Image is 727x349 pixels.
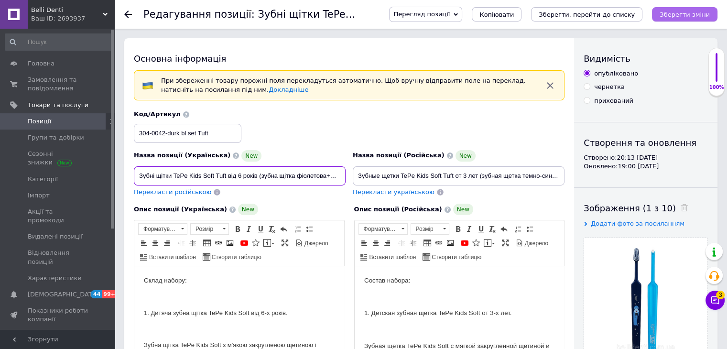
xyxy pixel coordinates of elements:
span: Категорії [28,175,58,184]
a: Вставити/Редагувати посилання (Ctrl+L) [213,238,224,248]
a: Підкреслений (Ctrl+U) [255,224,266,234]
span: Імпорт [28,191,50,200]
a: Розмір [190,223,229,235]
button: Чат з покупцем3 [705,291,725,310]
a: Джерело [514,238,550,248]
span: Створити таблицю [210,253,261,262]
span: Видалені позиції [28,232,83,241]
span: Джерело [523,240,549,248]
p: Зубная щетка TePe Kids Soft с мягкой закругленной щетиной и меньшей головкой размера идеально под... [10,75,200,105]
img: :flag-ua: [142,80,153,91]
span: Групи та добірки [28,133,84,142]
span: Вставити шаблон [368,253,416,262]
a: Вставити/видалити нумерований список [513,224,523,234]
a: Вставити/Редагувати посилання (Ctrl+L) [434,238,444,248]
span: Розмір [191,224,219,234]
a: Форматування [358,223,408,235]
div: Зображення (1 з 10) [584,202,708,214]
span: Перекласти українською [353,188,434,196]
span: [DEMOGRAPHIC_DATA] [28,290,98,299]
a: Курсив (Ctrl+I) [244,224,254,234]
a: Повернути (Ctrl+Z) [499,224,509,234]
span: Перегляд позиції [393,11,450,18]
span: Відновлення позицій [28,249,88,266]
a: По лівому краю [139,238,149,248]
input: Наприклад, H&M жіноча сукня зелена 38 розмір вечірня максі з блискітками [353,166,564,185]
span: New [241,150,261,162]
div: Ваш ID: 2693937 [31,14,115,23]
div: Оновлено: 19:00 [DATE] [584,162,708,171]
button: Зберегти, перейти до списку [531,7,642,22]
div: 100% [709,84,724,91]
span: New [238,204,258,215]
span: 3 [716,291,725,299]
div: опубліковано [594,69,638,78]
span: Belli Denti [31,6,103,14]
a: Збільшити відступ [408,238,418,248]
span: Замовлення та повідомлення [28,76,88,93]
a: Докладніше [269,86,308,93]
a: Вставити іконку [250,238,261,248]
a: Форматування [138,223,187,235]
a: Таблиця [422,238,433,248]
a: Курсив (Ctrl+I) [464,224,475,234]
p: 1. Дитяча зубна щітка TePe Kids Soft від 6-х років. [10,42,200,52]
span: Характеристики [28,274,82,283]
a: Жирний (Ctrl+B) [232,224,243,234]
a: Таблиця [202,238,212,248]
div: Основна інформація [134,53,564,65]
span: Перекласти російською [134,188,211,196]
a: Зображення [445,238,456,248]
div: чернетка [594,83,625,91]
a: Максимізувати [280,238,290,248]
span: Форматування [139,224,178,234]
span: Головна [28,59,54,68]
a: По правому краю [162,238,172,248]
a: Вставити іконку [471,238,481,248]
i: Зберегти зміни [660,11,710,18]
a: По центру [370,238,381,248]
p: Эргономичная ручка легко помещается в руке и не скользит, обеспечивая оптимальный доступ к трудно... [10,111,200,141]
a: Повернути (Ctrl+Z) [278,224,289,234]
input: Наприклад, H&M жіноча сукня зелена 38 розмір вечірня максі з блискітками [134,166,346,185]
span: New [456,150,476,162]
div: Створено: 20:13 [DATE] [584,153,708,162]
a: Вставити шаблон [359,251,418,262]
a: Вставити/видалити нумерований список [293,224,303,234]
p: Зубна щітка TePe Kids Soft з м'якою закругленою щетиною і головкою меншого розміру ідеально підхо... [10,74,200,104]
a: Вставити/видалити маркований список [304,224,315,234]
span: 99+ [102,290,118,298]
span: Склад набору: [10,11,53,18]
button: Зберегти зміни [652,7,717,22]
span: При збереженні товару порожні поля перекладуться автоматично. Щоб вручну відправити поле на перек... [161,77,526,93]
a: Створити таблицю [201,251,263,262]
a: Видалити форматування [487,224,498,234]
h1: Редагування позиції: Зубні щітки TePe Kids Soft Tuft від 6 років (зубна щітка темно-синя+монопучк... [143,9,722,20]
span: Форматування [359,224,398,234]
span: Опис позиції (Російська) [354,206,442,213]
a: Вставити повідомлення [482,238,496,248]
a: Збільшити відступ [187,238,198,248]
span: Джерело [303,240,328,248]
span: Вставити шаблон [148,253,196,262]
span: Товари та послуги [28,101,88,109]
span: Состав набора: [10,11,55,18]
div: прихований [594,97,633,105]
span: Назва позиції (Російська) [353,152,445,159]
a: Максимізувати [500,238,510,248]
a: Зображення [225,238,235,248]
span: Назва позиції (Українська) [134,152,230,159]
span: Код/Артикул [134,110,181,118]
span: Показники роботи компанії [28,306,88,324]
i: Зберегти, перейти до списку [539,11,635,18]
div: Повернутися назад [124,11,132,18]
div: Видимість [584,53,708,65]
span: Акції та промокоди [28,207,88,225]
a: Зменшити відступ [396,238,407,248]
a: Видалити форматування [267,224,277,234]
a: Вставити шаблон [139,251,197,262]
a: По лівому краю [359,238,369,248]
a: Вставити/видалити маркований список [524,224,535,234]
span: Створити таблицю [430,253,481,262]
a: Вставити повідомлення [262,238,276,248]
